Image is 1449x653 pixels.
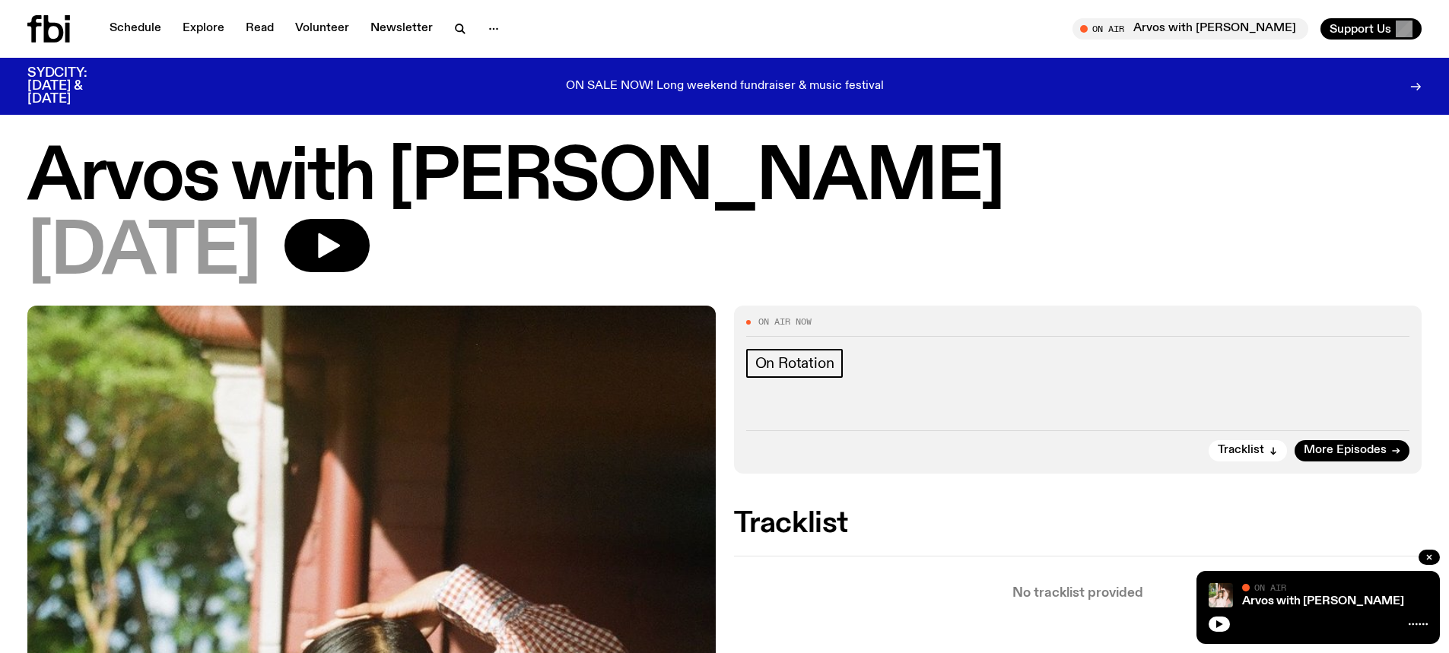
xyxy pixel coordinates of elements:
[1295,440,1409,461] a: More Episodes
[1209,440,1287,461] button: Tracklist
[286,18,358,40] a: Volunteer
[734,510,1422,537] h2: Tracklist
[755,355,834,372] span: On Rotation
[758,318,812,326] span: On Air Now
[27,144,1422,213] h1: Arvos with [PERSON_NAME]
[1209,583,1233,607] img: Maleeka stands outside on a balcony. She is looking at the camera with a serious expression, and ...
[173,18,234,40] a: Explore
[27,67,125,106] h3: SYDCITY: [DATE] & [DATE]
[566,80,884,94] p: ON SALE NOW! Long weekend fundraiser & music festival
[1072,18,1308,40] button: On AirArvos with [PERSON_NAME]
[361,18,442,40] a: Newsletter
[100,18,170,40] a: Schedule
[734,587,1422,600] p: No tracklist provided
[27,219,260,287] span: [DATE]
[1242,595,1404,607] a: Arvos with [PERSON_NAME]
[1254,582,1286,592] span: On Air
[1304,445,1387,456] span: More Episodes
[1330,22,1391,36] span: Support Us
[237,18,283,40] a: Read
[1218,445,1264,456] span: Tracklist
[746,349,844,378] a: On Rotation
[1320,18,1422,40] button: Support Us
